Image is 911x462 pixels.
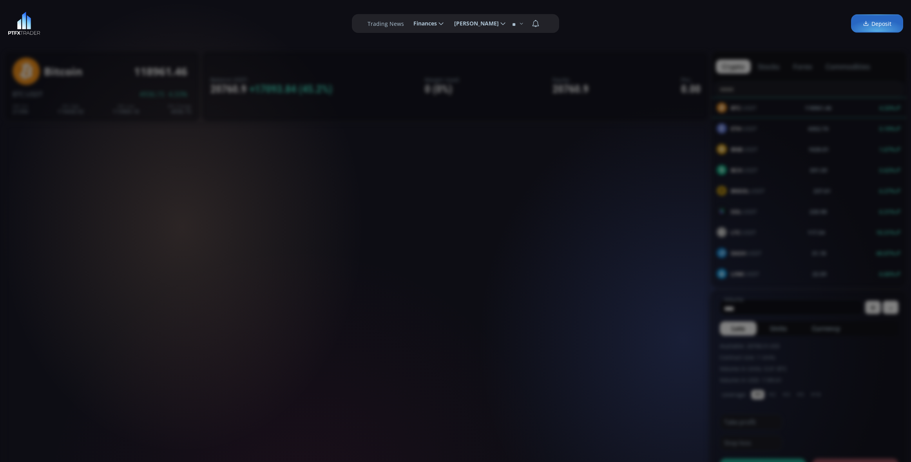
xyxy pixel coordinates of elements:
span: Finances [408,16,437,31]
span: [PERSON_NAME] [449,16,499,31]
img: LOGO [8,12,40,35]
a: Deposit [851,14,903,33]
label: Trading News [368,20,404,28]
span: Deposit [863,20,891,28]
